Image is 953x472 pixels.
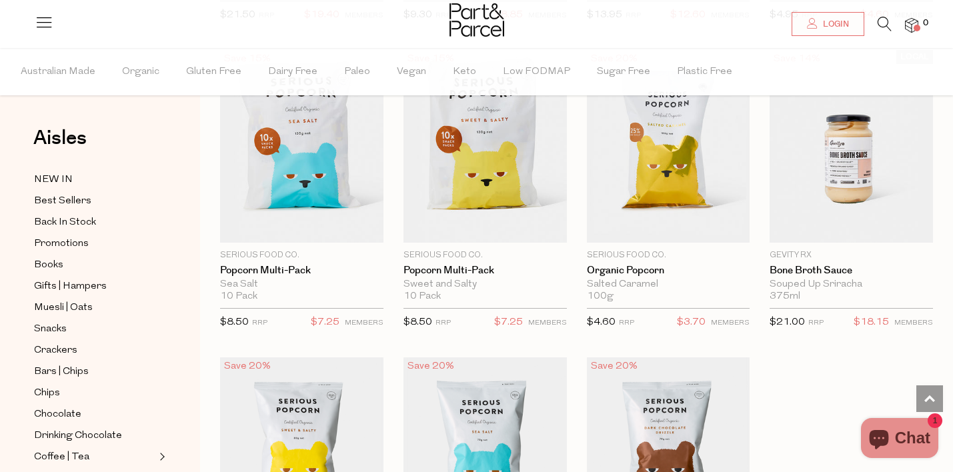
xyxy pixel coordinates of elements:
span: Drinking Chocolate [34,428,122,444]
span: Promotions [34,236,89,252]
a: Back In Stock [34,214,155,231]
a: Login [792,12,864,36]
span: $8.50 [220,317,249,327]
span: Books [34,257,63,273]
span: Gluten Free [186,49,241,95]
a: Coffee | Tea [34,449,155,465]
a: Crackers [34,342,155,359]
span: Login [820,19,849,30]
img: Popcorn Multi-Pack [220,50,383,243]
span: Australian Made [21,49,95,95]
a: Aisles [33,128,87,161]
span: Gifts | Hampers [34,279,107,295]
a: Gifts | Hampers [34,278,155,295]
span: Keto [453,49,476,95]
span: Aisles [33,123,87,153]
p: Serious Food Co. [587,249,750,261]
img: Popcorn Multi-Pack [403,50,567,243]
span: Organic [122,49,159,95]
img: Organic Popcorn [587,50,750,243]
p: Serious Food Co. [403,249,567,261]
small: MEMBERS [345,319,383,327]
a: 0 [905,18,918,32]
span: 375ml [770,291,800,303]
a: Books [34,257,155,273]
a: Muesli | Oats [34,299,155,316]
span: Crackers [34,343,77,359]
span: $7.25 [494,314,523,331]
span: $7.25 [311,314,339,331]
div: Save 20% [220,357,275,375]
small: MEMBERS [894,319,933,327]
span: 0 [920,17,932,29]
span: Back In Stock [34,215,96,231]
a: Chocolate [34,406,155,423]
div: Save 20% [587,357,642,375]
span: $4.60 [587,317,616,327]
small: RRP [619,319,634,327]
small: RRP [808,319,824,327]
inbox-online-store-chat: Shopify online store chat [857,418,942,461]
small: MEMBERS [528,319,567,327]
a: Chips [34,385,155,401]
a: Popcorn Multi-Pack [403,265,567,277]
span: 10 Pack [403,291,441,303]
span: 100g [587,291,614,303]
a: Organic Popcorn [587,265,750,277]
span: Coffee | Tea [34,449,89,465]
span: $21.00 [770,317,805,327]
span: $18.15 [854,314,889,331]
a: Promotions [34,235,155,252]
p: Gevity RX [770,249,933,261]
span: Vegan [397,49,426,95]
a: Snacks [34,321,155,337]
small: MEMBERS [711,319,750,327]
div: Save 20% [403,357,458,375]
span: Muesli | Oats [34,300,93,316]
span: Sugar Free [597,49,650,95]
span: Paleo [344,49,370,95]
span: $8.50 [403,317,432,327]
span: 10 Pack [220,291,257,303]
div: Sea Salt [220,279,383,291]
span: Chips [34,385,60,401]
small: RRP [435,319,451,327]
a: NEW IN [34,171,155,188]
span: Best Sellers [34,193,91,209]
span: NEW IN [34,172,73,188]
p: Serious Food Co. [220,249,383,261]
div: Salted Caramel [587,279,750,291]
small: RRP [252,319,267,327]
a: Best Sellers [34,193,155,209]
div: Souped Up Sriracha [770,279,933,291]
span: Plastic Free [677,49,732,95]
span: $3.70 [677,314,706,331]
span: Bars | Chips [34,364,89,380]
button: Expand/Collapse Coffee | Tea [156,449,165,465]
img: Bone Broth Sauce [770,50,933,243]
span: Snacks [34,321,67,337]
a: Bone Broth Sauce [770,265,933,277]
div: Sweet and Salty [403,279,567,291]
span: Low FODMAP [503,49,570,95]
span: Dairy Free [268,49,317,95]
span: Chocolate [34,407,81,423]
a: Drinking Chocolate [34,427,155,444]
img: Part&Parcel [449,3,504,37]
a: Bars | Chips [34,363,155,380]
a: Popcorn Multi-Pack [220,265,383,277]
